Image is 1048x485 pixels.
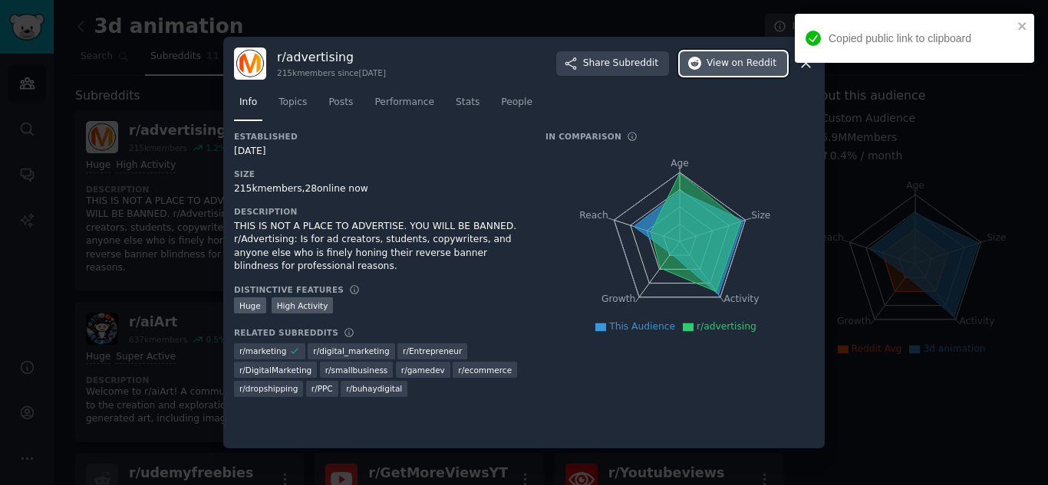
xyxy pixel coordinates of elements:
[239,96,257,110] span: Info
[724,293,760,304] tspan: Activity
[829,31,1013,47] div: Copied public link to clipboard
[234,182,524,196] div: 215k members, 28 online now
[325,365,388,375] span: r/ smallbusiness
[272,297,334,313] div: High Activity
[496,90,538,122] a: People
[403,346,462,356] span: r/ Entrepreneur
[583,57,658,70] span: Share
[328,96,353,110] span: Posts
[313,346,389,356] span: r/ digital_marketing
[239,383,298,394] span: r/ dropshipping
[234,131,524,142] h3: Established
[601,293,635,304] tspan: Growth
[277,49,386,65] h3: r/ advertising
[697,321,756,332] span: r/advertising
[234,220,524,274] div: THIS IS NOT A PLACE TO ADVERTISE. YOU WILL BE BANNED. r/Advertising: Is for ad creators, students...
[374,96,434,110] span: Performance
[369,90,440,122] a: Performance
[450,90,485,122] a: Stats
[234,297,266,313] div: Huge
[234,284,344,295] h3: Distinctive Features
[545,131,621,142] h3: In Comparison
[273,90,312,122] a: Topics
[311,383,333,394] span: r/ PPC
[234,145,524,159] div: [DATE]
[707,57,776,70] span: View
[501,96,532,110] span: People
[680,51,787,76] button: Viewon Reddit
[732,57,776,70] span: on Reddit
[234,48,266,80] img: advertising
[323,90,358,122] a: Posts
[613,57,658,70] span: Subreddit
[234,90,262,122] a: Info
[346,383,402,394] span: r/ buhaydigital
[458,365,512,375] span: r/ ecommerce
[239,365,311,375] span: r/ DigitalMarketing
[234,327,338,338] h3: Related Subreddits
[456,96,480,110] span: Stats
[277,67,386,78] div: 215k members since [DATE]
[556,51,669,76] button: ShareSubreddit
[609,321,675,332] span: This Audience
[239,346,286,356] span: r/ marketing
[671,158,689,169] tspan: Age
[234,206,524,217] h3: Description
[278,96,307,110] span: Topics
[234,169,524,179] h3: Size
[579,209,608,220] tspan: Reach
[1017,20,1028,32] button: close
[751,209,770,220] tspan: Size
[401,365,445,375] span: r/ gamedev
